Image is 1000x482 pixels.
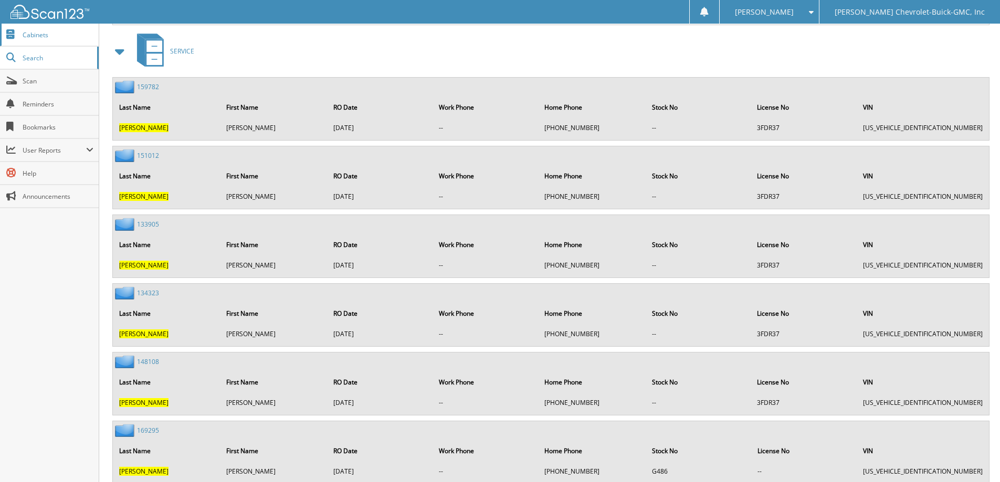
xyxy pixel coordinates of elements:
[328,325,433,342] td: [DATE]
[835,9,985,15] span: [PERSON_NAME] Chevrolet-Buick-GMC, Inc
[137,426,159,435] a: 169295
[752,325,856,342] td: 3FDR37
[115,218,137,231] img: folder2.png
[858,234,988,255] th: VIN
[23,30,93,39] span: Cabinets
[137,151,159,160] a: 151012
[328,97,433,118] th: RO Date
[221,371,327,393] th: First Name
[858,119,988,136] td: [US_VEHICLE_IDENTIFICATION_NUMBER]
[752,97,856,118] th: License No
[539,440,645,462] th: Home Phone
[434,256,538,274] td: --
[752,188,856,205] td: 3FDR37
[170,47,194,56] span: SERVICE
[115,424,137,437] img: folder2.png
[328,119,433,136] td: [DATE]
[119,261,169,270] span: [PERSON_NAME]
[114,303,220,324] th: Last Name
[221,256,327,274] td: [PERSON_NAME]
[221,325,327,342] td: [PERSON_NAME]
[858,394,988,411] td: [US_VEHICLE_IDENTIFICATION_NUMBER]
[119,398,169,407] span: [PERSON_NAME]
[119,329,169,338] span: [PERSON_NAME]
[221,303,327,324] th: First Name
[858,188,988,205] td: [US_VEHICLE_IDENTIFICATION_NUMBER]
[434,325,538,342] td: --
[114,440,220,462] th: Last Name
[434,303,538,324] th: Work Phone
[119,467,169,476] span: [PERSON_NAME]
[539,463,645,480] td: [PHONE_NUMBER]
[114,234,220,255] th: Last Name
[10,5,89,19] img: scan123-logo-white.svg
[948,432,1000,482] iframe: Chat Widget
[137,288,159,297] a: 134323
[434,97,538,118] th: Work Phone
[328,165,433,187] th: RO Date
[434,394,538,411] td: --
[858,165,988,187] th: VIN
[752,303,856,324] th: License No
[539,234,645,255] th: Home Phone
[647,119,751,136] td: --
[539,303,645,324] th: Home Phone
[221,165,327,187] th: First Name
[752,234,856,255] th: License No
[858,303,988,324] th: VIN
[647,371,751,393] th: Stock No
[434,188,538,205] td: --
[539,371,645,393] th: Home Phone
[752,371,856,393] th: License No
[858,325,988,342] td: [US_VEHICLE_IDENTIFICATION_NUMBER]
[328,371,433,393] th: RO Date
[752,463,857,480] td: --
[221,394,327,411] td: [PERSON_NAME]
[328,303,433,324] th: RO Date
[539,97,645,118] th: Home Phone
[23,77,93,85] span: Scan
[115,149,137,162] img: folder2.png
[752,256,856,274] td: 3FDR37
[735,9,794,15] span: [PERSON_NAME]
[23,53,92,62] span: Search
[23,123,93,132] span: Bookmarks
[539,188,645,205] td: [PHONE_NUMBER]
[221,234,327,255] th: First Name
[434,371,538,393] th: Work Phone
[221,97,327,118] th: First Name
[539,119,645,136] td: [PHONE_NUMBER]
[752,165,856,187] th: License No
[434,463,538,480] td: --
[119,192,169,201] span: [PERSON_NAME]
[752,394,856,411] td: 3FDR37
[647,325,751,342] td: --
[114,371,220,393] th: Last Name
[647,440,751,462] th: Stock No
[328,256,433,274] td: [DATE]
[858,97,988,118] th: VIN
[115,286,137,299] img: folder2.png
[23,169,93,178] span: Help
[752,119,856,136] td: 3FDR37
[221,463,327,480] td: [PERSON_NAME]
[115,80,137,93] img: folder2.png
[221,440,327,462] th: First Name
[858,440,988,462] th: VIN
[752,440,857,462] th: License No
[647,97,751,118] th: Stock No
[221,188,327,205] td: [PERSON_NAME]
[647,394,751,411] td: --
[434,119,538,136] td: --
[539,165,645,187] th: Home Phone
[23,192,93,201] span: Announcements
[137,82,159,91] a: 159782
[119,123,169,132] span: [PERSON_NAME]
[434,234,538,255] th: Work Phone
[114,97,220,118] th: Last Name
[137,357,159,366] a: 148108
[647,256,751,274] td: --
[328,394,433,411] td: [DATE]
[647,188,751,205] td: --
